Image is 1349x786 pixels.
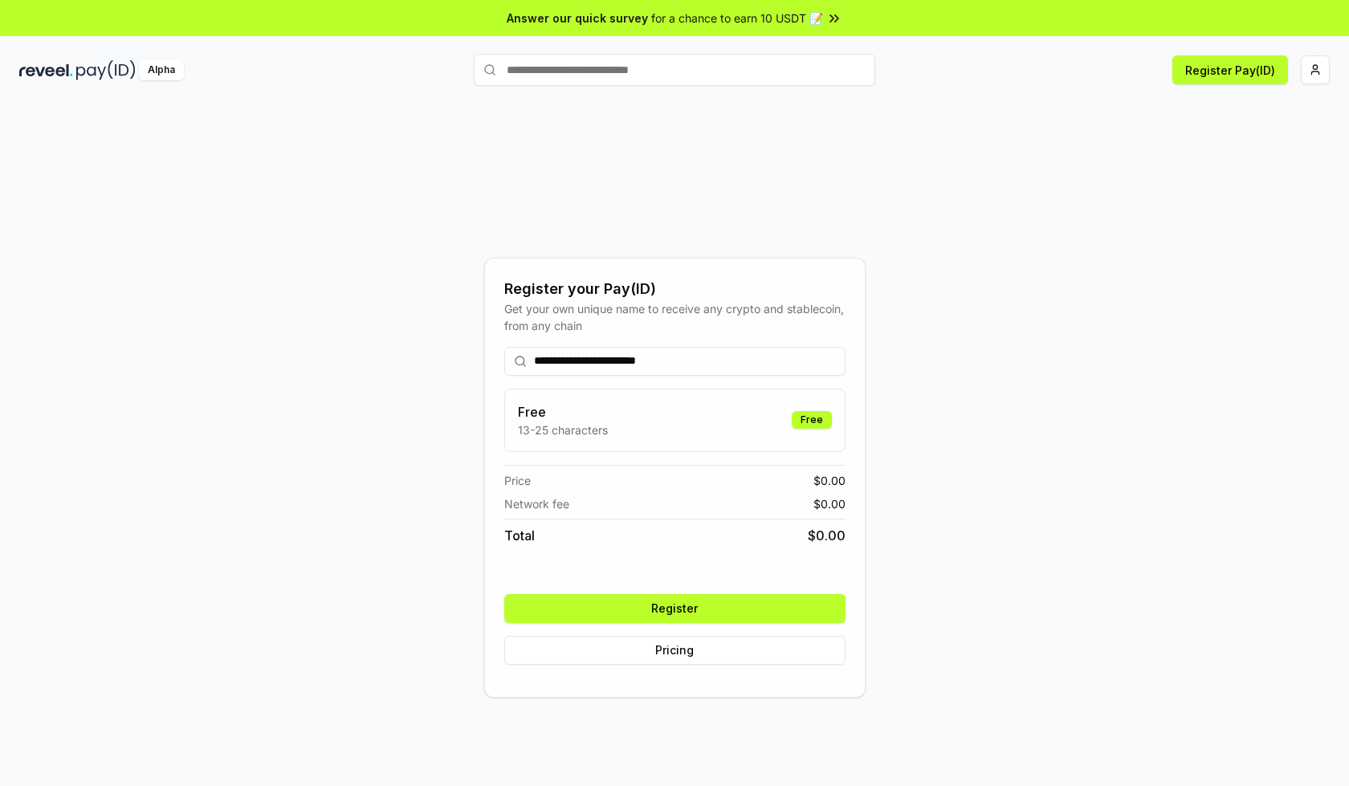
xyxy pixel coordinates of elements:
button: Register [504,594,846,623]
span: $ 0.00 [813,472,846,489]
span: Price [504,472,531,489]
button: Register Pay(ID) [1172,55,1288,84]
div: Register your Pay(ID) [504,278,846,300]
span: Answer our quick survey [507,10,648,26]
span: Network fee [504,495,569,512]
div: Alpha [139,60,184,80]
img: reveel_dark [19,60,73,80]
span: $ 0.00 [808,526,846,545]
h3: Free [518,402,608,422]
p: 13-25 characters [518,422,608,438]
span: Total [504,526,535,545]
div: Get your own unique name to receive any crypto and stablecoin, from any chain [504,300,846,334]
span: for a chance to earn 10 USDT 📝 [651,10,823,26]
span: $ 0.00 [813,495,846,512]
img: pay_id [76,60,136,80]
div: Free [792,411,832,429]
button: Pricing [504,636,846,665]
